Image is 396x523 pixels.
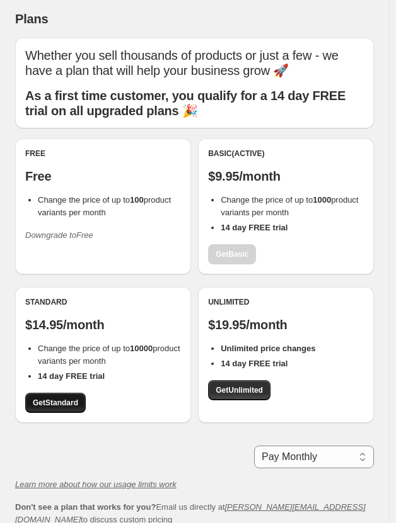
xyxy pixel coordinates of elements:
p: $9.95/month [208,169,364,184]
b: 14 day FREE trial [221,223,288,232]
span: Get Standard [33,398,78,408]
b: As a first time customer, you qualify for a 14 day FREE trial on all upgraded plans 🎉 [25,89,346,118]
b: 1000 [313,195,331,205]
b: 10000 [130,344,153,353]
p: $19.95/month [208,317,364,332]
span: Plans [15,12,48,26]
span: Change the price of up to product variants per month [38,195,171,217]
button: Downgrade toFree [18,225,101,245]
span: Change the price of up to product variants per month [221,195,358,217]
a: GetStandard [25,393,86,413]
i: Downgrade to Free [25,230,93,240]
a: Learn more about how our usage limits work [15,480,177,489]
span: Change the price of up to product variants per month [38,344,180,366]
p: $14.95/month [25,317,181,332]
div: Free [25,149,181,159]
b: 14 day FREE trial [221,359,288,368]
b: 100 [130,195,144,205]
span: Get Unlimited [216,385,263,395]
b: 14 day FREE trial [38,371,105,381]
div: Standard [25,297,181,307]
div: Basic (Active) [208,149,364,159]
a: GetUnlimited [208,380,271,400]
p: Whether you sell thousands of products or just a few - we have a plan that will help your busines... [25,48,364,78]
b: Unlimited price changes [221,344,315,353]
div: Unlimited [208,297,364,307]
p: Free [25,169,181,184]
b: Don't see a plan that works for you? [15,502,156,512]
